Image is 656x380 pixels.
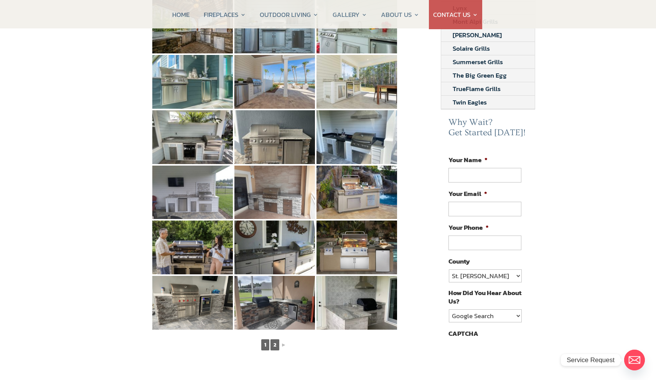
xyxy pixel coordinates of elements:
[448,257,470,266] label: County
[152,110,233,164] img: 12
[152,55,233,109] img: 9
[441,42,501,55] a: Solaire Grills
[152,221,233,274] img: 18
[234,166,315,219] img: 16
[441,96,498,109] a: Twin Eagles
[316,221,397,274] img: 20
[234,221,315,274] img: 19
[441,55,514,68] a: Summerset Grills
[624,350,645,370] a: Email
[441,69,518,82] a: The Big Green Egg
[261,339,269,350] span: 1
[448,329,478,338] label: CAPTCHA
[152,276,233,330] img: 21
[441,82,512,95] a: TrueFlame Grills
[270,339,279,350] a: 2
[448,289,521,305] label: How Did You Hear About Us?
[152,166,233,219] img: 15
[280,340,287,350] a: ►
[234,55,315,109] img: 10
[448,189,487,198] label: Your Email
[448,223,489,232] label: Your Phone
[441,28,513,41] a: [PERSON_NAME]
[234,276,315,330] img: 22
[316,55,397,109] img: 11
[316,166,397,219] img: 17
[316,276,397,330] img: 23
[448,156,488,164] label: Your Name
[448,117,527,142] h2: Why Wait? Get Started [DATE]!
[316,110,397,164] img: 14
[448,342,565,372] iframe: reCAPTCHA
[234,110,315,164] img: 13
